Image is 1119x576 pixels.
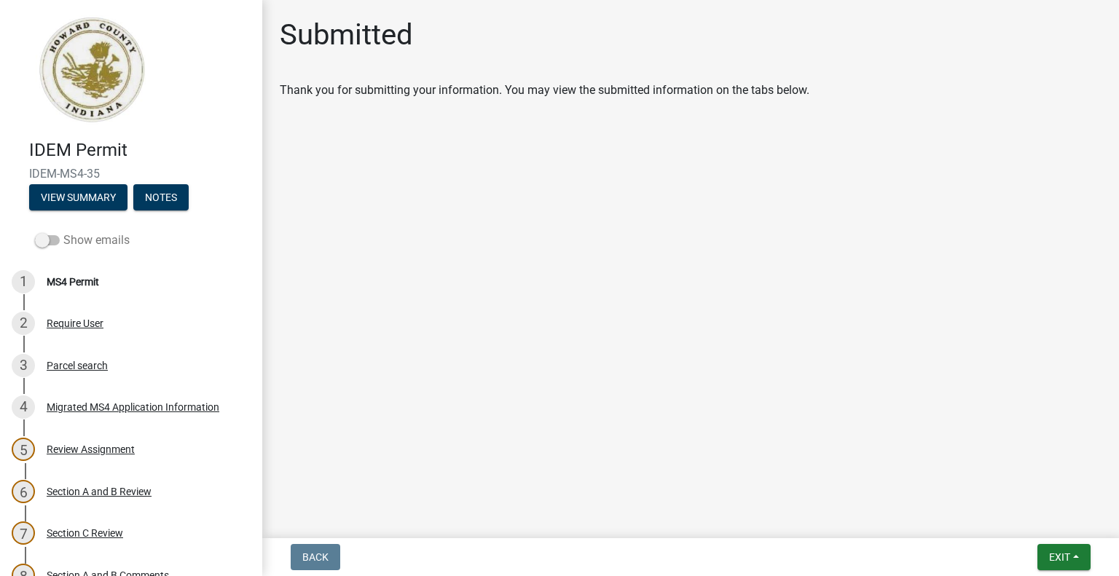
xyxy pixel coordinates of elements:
[29,167,233,181] span: IDEM-MS4-35
[12,312,35,335] div: 2
[133,184,189,210] button: Notes
[29,140,251,161] h4: IDEM Permit
[47,486,152,497] div: Section A and B Review
[291,544,340,570] button: Back
[47,444,135,454] div: Review Assignment
[47,277,99,287] div: MS4 Permit
[1049,551,1070,563] span: Exit
[29,184,127,210] button: View Summary
[12,395,35,419] div: 4
[12,438,35,461] div: 5
[302,551,329,563] span: Back
[280,82,1102,99] div: Thank you for submitting your information. You may view the submitted information on the tabs below.
[47,360,108,371] div: Parcel search
[29,192,127,204] wm-modal-confirm: Summary
[47,318,103,328] div: Require User
[280,17,413,52] h1: Submitted
[47,528,123,538] div: Section C Review
[35,232,130,249] label: Show emails
[29,15,154,125] img: Howard County, Indiana
[12,354,35,377] div: 3
[133,192,189,204] wm-modal-confirm: Notes
[12,480,35,503] div: 6
[1037,544,1091,570] button: Exit
[12,521,35,545] div: 7
[47,402,219,412] div: Migrated MS4 Application Information
[12,270,35,293] div: 1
